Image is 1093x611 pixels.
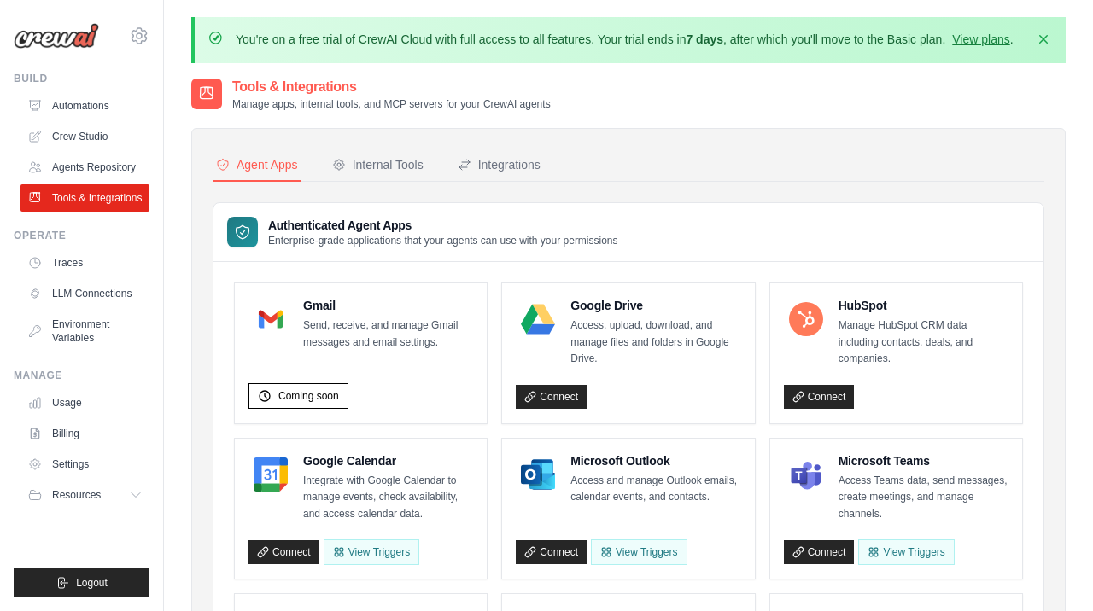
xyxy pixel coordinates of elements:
a: Crew Studio [20,123,149,150]
div: Manage [14,369,149,382]
h4: HubSpot [839,297,1008,314]
div: Build [14,72,149,85]
h4: Gmail [303,297,473,314]
img: Gmail Logo [254,302,288,336]
img: Microsoft Teams Logo [789,457,823,492]
p: You're on a free trial of CrewAI Cloud with full access to all features. Your trial ends in , aft... [236,31,1014,48]
a: Connect [248,540,319,564]
button: Agent Apps [213,149,301,182]
a: Usage [20,389,149,416]
img: Google Drive Logo [521,302,555,336]
a: Connect [784,540,855,564]
a: Tools & Integrations [20,184,149,212]
button: Integrations [454,149,544,182]
a: Automations [20,92,149,119]
a: Connect [516,385,587,409]
p: Integrate with Google Calendar to manage events, check availability, and access calendar data. [303,473,473,523]
a: View plans [952,32,1009,46]
button: Resources [20,481,149,509]
button: Internal Tools [329,149,427,182]
h4: Microsoft Outlook [570,452,740,469]
a: Traces [20,249,149,276]
button: Logout [14,568,149,597]
img: Logo [14,23,99,49]
a: Billing [20,420,149,447]
: View Triggers [858,539,954,565]
p: Access Teams data, send messages, create meetings, and manage channels. [839,473,1008,523]
h4: Google Calendar [303,452,473,469]
p: Enterprise-grade applications that your agents can use with your permissions [268,234,618,247]
a: Connect [784,385,855,409]
h4: Google Drive [570,297,740,314]
p: Manage HubSpot CRM data including contacts, deals, and companies. [839,317,1008,368]
: View Triggers [591,539,687,565]
div: Operate [14,229,149,242]
h2: Tools & Integrations [232,77,551,97]
img: HubSpot Logo [789,302,823,336]
button: View Triggers [324,539,419,565]
p: Send, receive, and manage Gmail messages and email settings. [303,317,473,351]
div: Internal Tools [332,156,424,173]
strong: 7 days [686,32,723,46]
a: LLM Connections [20,280,149,307]
p: Access and manage Outlook emails, calendar events, and contacts. [570,473,740,506]
div: Integrations [458,156,541,173]
a: Environment Variables [20,311,149,352]
a: Connect [516,540,587,564]
a: Agents Repository [20,154,149,181]
a: Settings [20,451,149,478]
span: Coming soon [278,389,339,403]
p: Manage apps, internal tools, and MCP servers for your CrewAI agents [232,97,551,111]
h3: Authenticated Agent Apps [268,217,618,234]
img: Google Calendar Logo [254,457,288,492]
span: Logout [76,576,108,590]
img: Microsoft Outlook Logo [521,457,555,492]
span: Resources [52,488,101,502]
div: Agent Apps [216,156,298,173]
p: Access, upload, download, and manage files and folders in Google Drive. [570,317,740,368]
h4: Microsoft Teams [839,452,1008,469]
